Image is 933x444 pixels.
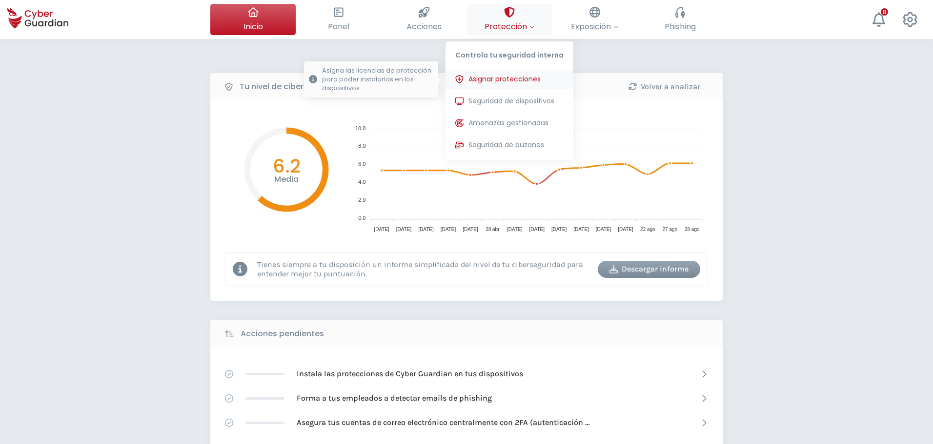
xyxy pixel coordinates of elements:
tspan: 2.0 [358,197,365,203]
tspan: [DATE] [374,227,389,232]
tspan: 22 ago [640,227,655,232]
tspan: [DATE] [618,227,633,232]
button: Seguridad de dispositivos [446,92,573,111]
span: Asignar protecciones [468,74,541,84]
tspan: [DATE] [529,227,545,232]
tspan: 10.0 [355,125,365,131]
button: Acciones [381,4,466,35]
div: Volver a analizar [620,81,708,93]
tspan: 28 ago [685,227,700,232]
span: Seguridad de buzones [468,140,544,150]
tspan: 27 ago [663,227,678,232]
tspan: [DATE] [573,227,589,232]
tspan: 8.0 [358,143,365,149]
div: 8 [881,8,888,16]
tspan: [DATE] [507,227,523,232]
button: Amenazas gestionadas [446,114,573,133]
tspan: [DATE] [551,227,567,232]
button: Volver a analizar [613,78,715,95]
span: Protección [485,20,534,33]
tspan: 0.0 [358,215,365,221]
p: Controla tu seguridad interna [446,41,573,65]
tspan: 6.0 [358,161,365,167]
tspan: [DATE] [596,227,611,232]
button: Descargar informe [598,261,700,278]
span: Exposición [571,20,618,33]
p: Instala las protecciones de Cyber Guardian en tus dispositivos [297,368,523,379]
tspan: [DATE] [463,227,478,232]
span: Panel [328,20,349,33]
tspan: [DATE] [396,227,412,232]
tspan: [DATE] [418,227,434,232]
tspan: [DATE] [441,227,456,232]
tspan: 28 abr [486,227,500,232]
button: ProtecciónControla tu seguridad internaAsignar proteccionesAsigna las licencias de protección par... [466,4,552,35]
button: Panel [296,4,381,35]
span: Amenazas gestionadas [468,118,548,128]
span: Acciones [406,20,442,33]
p: Tienes siempre a tu disposición un informe simplificado del nivel de tu ciberseguridad para enten... [257,260,590,278]
span: Inicio [243,20,263,33]
p: Asigna las licencias de protección para poder instalarlas en los dispositivos. [322,66,433,93]
tspan: 4.0 [358,179,365,185]
div: Descargar informe [605,263,693,275]
button: Phishing [637,4,723,35]
b: Acciones pendientes [241,328,324,340]
button: Asignar proteccionesAsigna las licencias de protección para poder instalarlas en los dispositivos. [446,70,573,89]
span: Seguridad de dispositivos [468,96,554,106]
button: Seguridad de buzones [446,135,573,155]
b: Tu nivel de ciberseguridad [240,81,344,93]
button: Exposición [552,4,637,35]
p: Asegura tus cuentas de correo electrónico centralmente con 2FA (autenticación [PERSON_NAME] factor) [297,417,589,428]
span: Phishing [665,20,696,33]
button: Inicio [210,4,296,35]
p: Forma a tus empleados a detectar emails de phishing [297,393,492,404]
